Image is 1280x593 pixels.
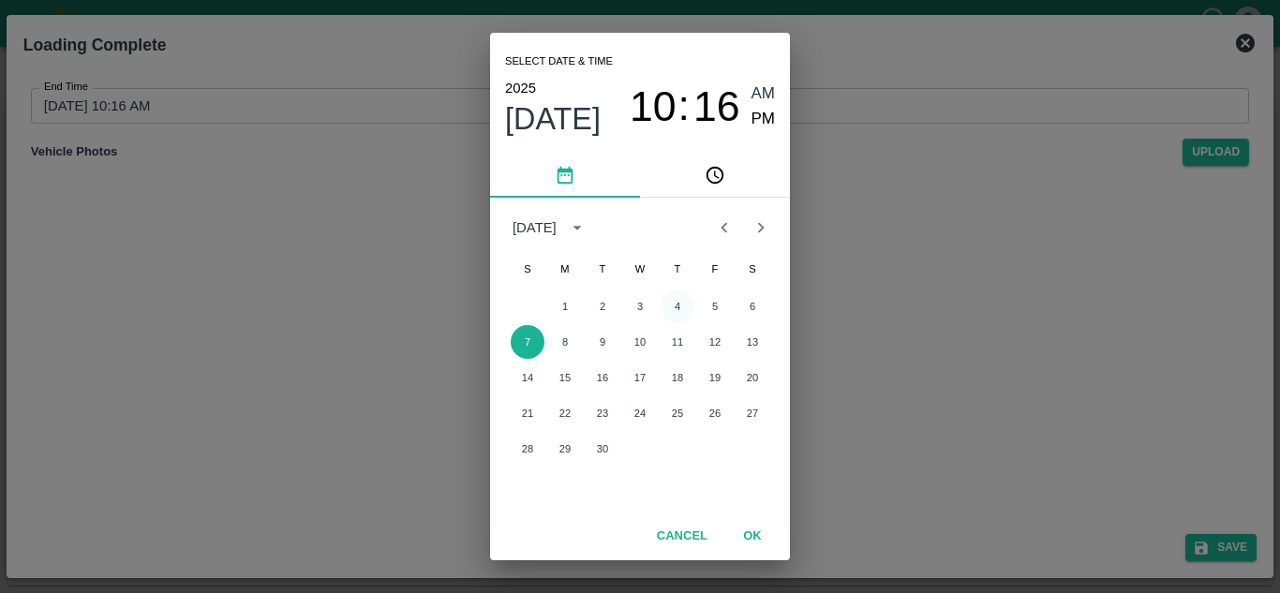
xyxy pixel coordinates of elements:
[736,325,769,359] button: 13
[548,361,582,394] button: 15
[490,153,640,198] button: pick date
[698,250,732,288] span: Friday
[661,361,694,394] button: 18
[698,289,732,323] button: 5
[548,289,582,323] button: 1
[693,82,740,131] button: 16
[640,153,790,198] button: pick time
[698,396,732,430] button: 26
[661,289,694,323] button: 4
[752,107,776,132] button: PM
[562,213,592,243] button: calendar view is open, switch to year view
[623,361,657,394] button: 17
[511,432,544,466] button: 28
[548,396,582,430] button: 22
[736,250,769,288] span: Saturday
[511,325,544,359] button: 7
[586,250,619,288] span: Tuesday
[698,325,732,359] button: 12
[678,82,690,131] span: :
[722,520,782,553] button: OK
[630,82,677,131] button: 10
[752,82,776,107] button: AM
[743,210,779,245] button: Next month
[548,250,582,288] span: Monday
[661,250,694,288] span: Thursday
[505,48,613,76] span: Select date & time
[586,432,619,466] button: 30
[698,361,732,394] button: 19
[661,396,694,430] button: 25
[661,325,694,359] button: 11
[623,396,657,430] button: 24
[511,250,544,288] span: Sunday
[505,76,536,100] button: 2025
[623,289,657,323] button: 3
[736,361,769,394] button: 20
[586,361,619,394] button: 16
[586,396,619,430] button: 23
[707,210,742,245] button: Previous month
[586,289,619,323] button: 2
[548,325,582,359] button: 8
[548,432,582,466] button: 29
[623,325,657,359] button: 10
[649,520,715,553] button: Cancel
[736,289,769,323] button: 6
[736,396,769,430] button: 27
[511,396,544,430] button: 21
[513,217,557,238] div: [DATE]
[586,325,619,359] button: 9
[505,100,601,138] button: [DATE]
[623,250,657,288] span: Wednesday
[511,361,544,394] button: 14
